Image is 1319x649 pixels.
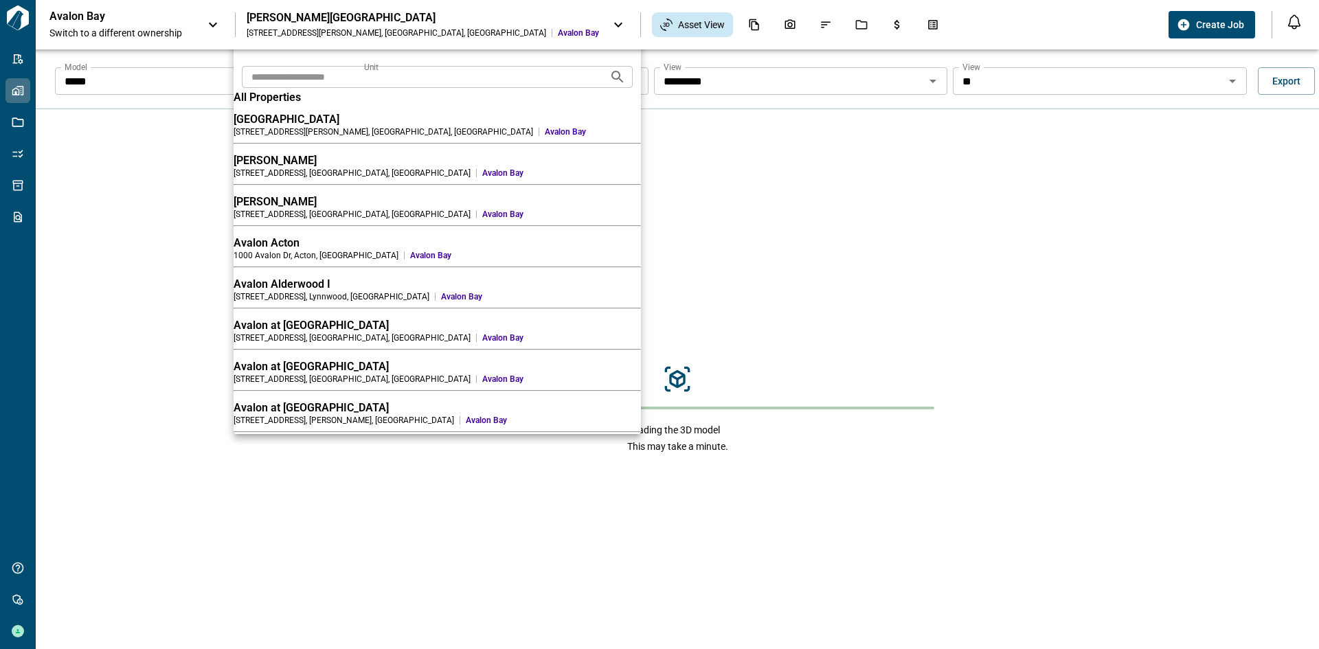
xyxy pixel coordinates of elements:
[234,168,471,179] div: [STREET_ADDRESS] , [GEOGRAPHIC_DATA] , [GEOGRAPHIC_DATA]
[545,126,641,137] span: Avalon Bay
[923,71,943,91] button: Open
[740,13,769,36] div: Documents
[234,113,641,126] div: [GEOGRAPHIC_DATA]
[234,250,398,261] div: 1000 Avalon Dr , Acton , [GEOGRAPHIC_DATA]
[1223,71,1242,91] button: Open
[234,236,641,250] div: Avalon Acton
[1272,74,1300,88] span: Export
[776,13,804,36] div: Photos
[604,63,631,91] button: Search projects
[558,27,599,38] span: Avalon Bay
[482,209,641,220] span: Avalon Bay
[234,291,429,302] div: [STREET_ADDRESS] , Lynnwood , [GEOGRAPHIC_DATA]
[234,195,641,209] div: [PERSON_NAME]
[49,10,173,23] p: Avalon Bay
[234,332,471,343] div: [STREET_ADDRESS] , [GEOGRAPHIC_DATA] , [GEOGRAPHIC_DATA]
[234,415,454,426] div: [STREET_ADDRESS] , [PERSON_NAME] , [GEOGRAPHIC_DATA]
[234,374,471,385] div: [STREET_ADDRESS] , [GEOGRAPHIC_DATA] , [GEOGRAPHIC_DATA]
[247,27,546,38] div: [STREET_ADDRESS][PERSON_NAME] , [GEOGRAPHIC_DATA] , [GEOGRAPHIC_DATA]
[962,61,980,73] label: View
[627,440,728,453] span: This may take a minute.
[65,61,87,73] label: Model
[847,13,876,36] div: Jobs
[918,13,947,36] div: Takeoff Center
[678,18,725,32] span: Asset View
[811,13,840,36] div: Issues & Info
[234,91,301,104] span: All Properties
[482,374,641,385] span: Avalon Bay
[482,332,641,343] span: Avalon Bay
[234,126,533,137] div: [STREET_ADDRESS][PERSON_NAME] , [GEOGRAPHIC_DATA] , [GEOGRAPHIC_DATA]
[627,423,728,437] span: Loading the 3D model
[234,277,641,291] div: Avalon Alderwood I
[482,168,641,179] span: Avalon Bay
[234,319,641,332] div: Avalon at [GEOGRAPHIC_DATA]
[1283,11,1305,33] button: Open notification feed
[410,250,641,261] span: Avalon Bay
[234,209,471,220] div: [STREET_ADDRESS] , [GEOGRAPHIC_DATA] , [GEOGRAPHIC_DATA]
[664,61,681,73] label: View
[441,291,641,302] span: Avalon Bay
[234,360,641,374] div: Avalon at [GEOGRAPHIC_DATA]
[652,12,733,37] div: Asset View
[247,11,599,25] div: [PERSON_NAME][GEOGRAPHIC_DATA]
[49,26,194,40] span: Switch to a different ownership
[234,154,641,168] div: [PERSON_NAME]
[883,13,912,36] div: Budgets
[1196,18,1244,32] span: Create Job
[466,415,641,426] span: Avalon Bay
[364,61,379,73] label: Unit
[234,401,641,415] div: Avalon at [GEOGRAPHIC_DATA]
